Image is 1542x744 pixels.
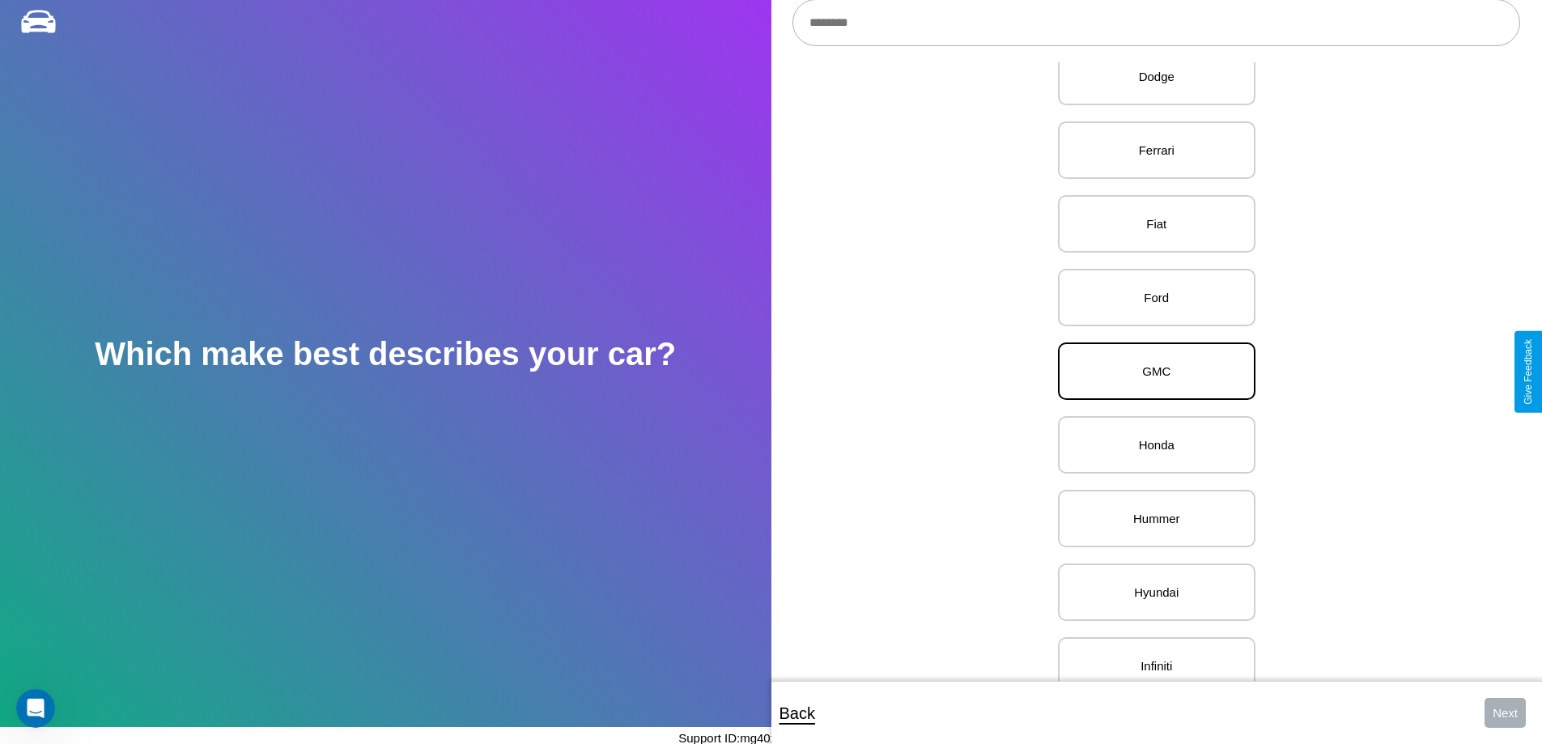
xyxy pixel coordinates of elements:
p: Infiniti [1076,655,1238,677]
p: GMC [1076,360,1238,382]
p: Dodge [1076,66,1238,87]
p: Back [779,699,815,728]
p: Ford [1076,287,1238,308]
p: Honda [1076,434,1238,456]
p: Hummer [1076,508,1238,529]
h2: Which make best describes your car? [95,336,676,372]
p: Fiat [1076,213,1238,235]
button: Next [1485,698,1526,728]
p: Ferrari [1076,139,1238,161]
p: Hyundai [1076,581,1238,603]
div: Give Feedback [1523,339,1534,405]
iframe: Intercom live chat [16,689,55,728]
